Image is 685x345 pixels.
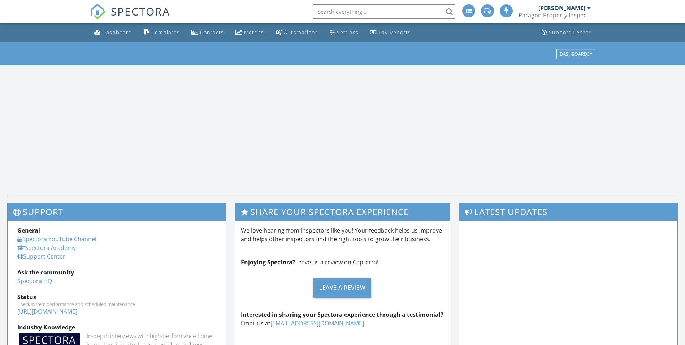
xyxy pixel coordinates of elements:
a: Spectora HQ [17,277,52,285]
a: SPECTORA [90,10,170,25]
div: Automations [284,29,318,36]
a: Metrics [233,26,267,39]
a: Leave a Review [241,272,444,303]
div: Ask the community [17,268,216,277]
div: Contacts [200,29,224,36]
a: Support Center [539,26,594,39]
div: Settings [337,29,359,36]
div: Paragon Property Inspections LLC. [519,12,591,19]
div: Dashboard [102,29,132,36]
a: Automations (Advanced) [273,26,321,39]
a: Spectora Academy [17,244,76,252]
div: [PERSON_NAME] [538,4,585,12]
strong: Interested in sharing your Spectora experience through a testimonial? [241,311,443,319]
strong: Enjoying Spectora? [241,258,295,266]
p: Email us at . [241,310,444,328]
h3: Latest Updates [459,203,677,221]
div: Support Center [549,29,591,36]
div: Leave a Review [313,278,371,298]
a: [EMAIL_ADDRESS][DOMAIN_NAME] [270,319,364,327]
h3: Share Your Spectora Experience [235,203,450,221]
a: Pay Reports [367,26,414,39]
a: Contacts [188,26,227,39]
a: Settings [327,26,361,39]
span: SPECTORA [111,4,170,19]
a: Spectora YouTube Channel [17,235,96,243]
button: Dashboards [556,49,595,59]
a: Dashboard [91,26,135,39]
div: Metrics [244,29,264,36]
div: Status [17,293,216,301]
h3: Support [8,203,226,221]
a: Templates [141,26,183,39]
p: Leave us a review on Capterra! [241,258,444,267]
div: Templates [152,29,180,36]
a: [URL][DOMAIN_NAME] [17,307,77,315]
div: Check system performance and scheduled maintenance. [17,301,216,307]
img: The Best Home Inspection Software - Spectora [90,4,106,20]
p: We love hearing from inspectors like you! Your feedback helps us improve and helps other inspecto... [241,226,444,243]
input: Search everything... [312,4,456,19]
a: Support Center [17,252,65,260]
strong: General [17,226,40,234]
div: Industry Knowledge [17,323,216,332]
div: Dashboards [560,51,592,56]
div: Pay Reports [378,29,411,36]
